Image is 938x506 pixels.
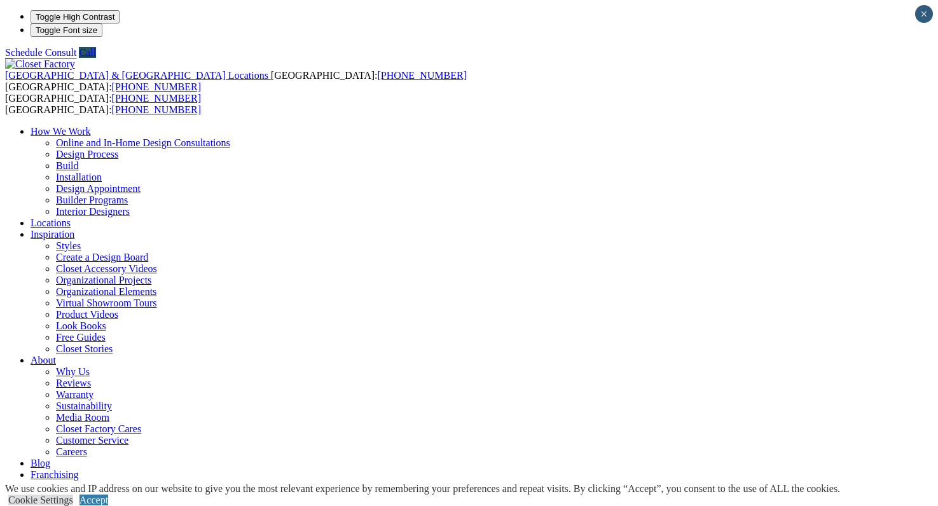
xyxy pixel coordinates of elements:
span: Toggle Font size [36,25,97,35]
span: [GEOGRAPHIC_DATA]: [GEOGRAPHIC_DATA]: [5,70,467,92]
a: Careers [56,446,87,457]
a: Design Process [56,149,118,160]
a: Customer Service [56,435,128,446]
a: Franchising [31,469,79,480]
img: Closet Factory [5,58,75,70]
a: Online and In-Home Design Consultations [56,137,230,148]
a: Locations [31,217,71,228]
div: We use cookies and IP address on our website to give you the most relevant experience by remember... [5,483,840,495]
a: Warranty [56,389,93,400]
button: Toggle High Contrast [31,10,120,24]
a: Sustainability [56,400,112,411]
a: Media Room [56,412,109,423]
a: Cookie Settings [8,495,73,505]
button: Close [915,5,933,23]
a: Blog [31,458,50,468]
a: Design Appointment [56,183,141,194]
a: Organizational Projects [56,275,151,285]
a: Closet Accessory Videos [56,263,157,274]
a: About [31,355,56,366]
a: Reviews [56,378,91,388]
a: Free Guides [56,332,106,343]
a: Create a Design Board [56,252,148,263]
a: [GEOGRAPHIC_DATA] & [GEOGRAPHIC_DATA] Locations [5,70,271,81]
button: Toggle Font size [31,24,102,37]
a: [PHONE_NUMBER] [377,70,466,81]
a: Builder Programs [56,195,128,205]
a: How We Work [31,126,91,137]
a: Product Videos [56,309,118,320]
a: Styles [56,240,81,251]
a: Virtual Showroom Tours [56,297,157,308]
a: [PHONE_NUMBER] [112,93,201,104]
a: Accept [79,495,108,505]
a: [PHONE_NUMBER] [112,104,201,115]
a: Closet Stories [56,343,113,354]
a: Interior Designers [56,206,130,217]
a: Call [79,47,96,58]
a: Closet Factory Cares [56,423,141,434]
a: Organizational Elements [56,286,156,297]
a: [PHONE_NUMBER] [112,81,201,92]
span: [GEOGRAPHIC_DATA] & [GEOGRAPHIC_DATA] Locations [5,70,268,81]
a: Installation [56,172,102,182]
a: Why Us [56,366,90,377]
a: Look Books [56,320,106,331]
span: Toggle High Contrast [36,12,114,22]
a: Build [56,160,79,171]
span: [GEOGRAPHIC_DATA]: [GEOGRAPHIC_DATA]: [5,93,201,115]
a: Inspiration [31,229,74,240]
a: Schedule Consult [5,47,76,58]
